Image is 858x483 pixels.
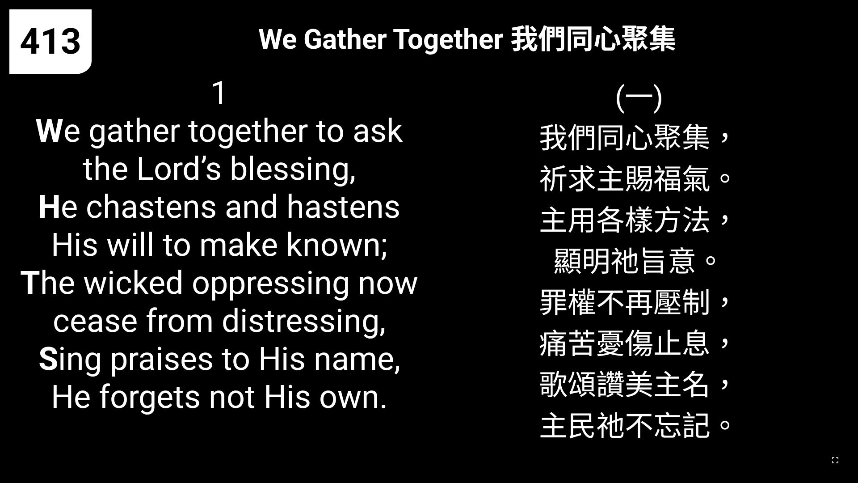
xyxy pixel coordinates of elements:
[35,112,63,150] b: W
[258,17,677,57] span: We Gather Together 我們同心聚集
[20,264,40,302] b: T
[19,74,420,416] span: 1 e gather together to ask the Lord’s blessing, e chastens and hastens His will to make known; he...
[38,340,58,378] b: S
[38,188,61,226] b: H
[20,21,81,63] span: 413
[539,74,739,444] span: (一) 我們同心聚集， 祈求主賜福氣。 主用各樣方法， 顯明祂旨意。 罪權不再壓制， 痛苦憂傷止息， 歌頌讚美主名， 主民祂不忘記。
